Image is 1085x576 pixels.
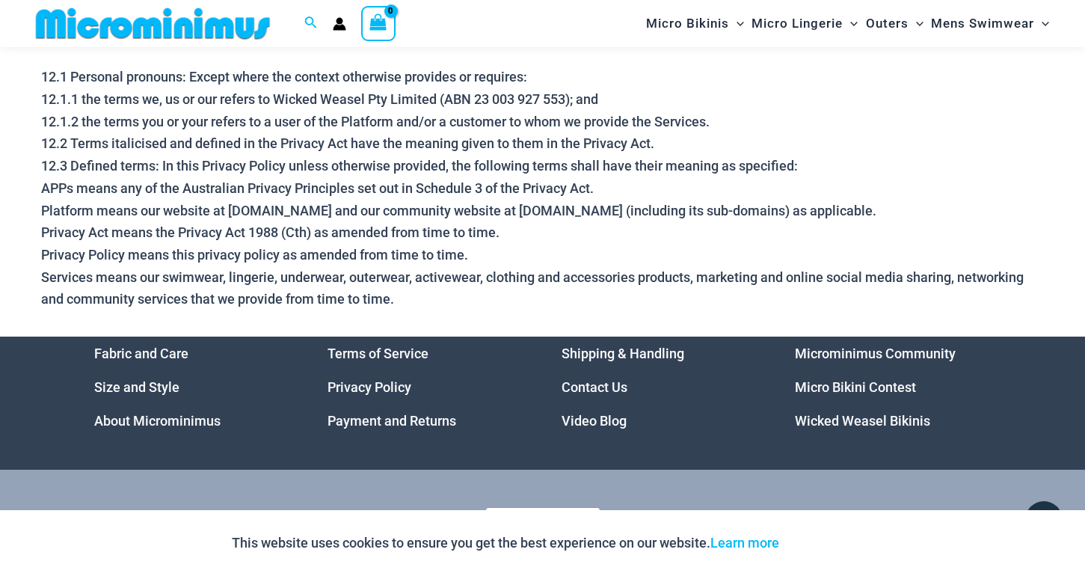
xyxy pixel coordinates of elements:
[304,14,318,33] a: Search icon link
[843,4,858,43] span: Menu Toggle
[94,346,188,361] a: Fabric and Care
[562,346,684,361] a: Shipping & Handling
[795,413,930,429] a: Wicked Weasel Bikinis
[751,4,843,43] span: Micro Lingerie
[710,535,779,551] a: Learn more
[909,4,923,43] span: Menu Toggle
[94,337,291,438] nav: Menu
[562,413,627,429] a: Video Blog
[862,4,927,43] a: OutersMenu ToggleMenu Toggle
[931,4,1034,43] span: Mens Swimwear
[94,413,221,429] a: About Microminimus
[30,7,276,40] img: MM SHOP LOGO FLAT
[640,2,1055,45] nav: Site Navigation
[795,337,992,438] nav: Menu
[1034,4,1049,43] span: Menu Toggle
[94,337,291,438] aside: Footer Widget 1
[795,379,916,395] a: Micro Bikini Contest
[562,337,758,438] nav: Menu
[562,379,627,395] a: Contact Us
[232,532,779,554] p: This website uses cookies to ensure you get the best experience on our website.
[795,337,992,438] aside: Footer Widget 4
[795,346,956,361] a: Microminimus Community
[729,4,744,43] span: Menu Toggle
[328,337,524,438] nav: Menu
[333,17,346,31] a: Account icon link
[646,4,729,43] span: Micro Bikinis
[562,337,758,438] aside: Footer Widget 3
[866,4,909,43] span: Outers
[642,4,748,43] a: Micro BikinisMenu ToggleMenu Toggle
[328,346,428,361] a: Terms of Service
[94,379,179,395] a: Size and Style
[361,6,396,40] a: View Shopping Cart, empty
[927,4,1053,43] a: Mens SwimwearMenu ToggleMenu Toggle
[328,379,411,395] a: Privacy Policy
[328,413,456,429] a: Payment and Returns
[790,525,854,561] button: Accept
[328,337,524,438] aside: Footer Widget 2
[748,4,861,43] a: Micro LingerieMenu ToggleMenu Toggle
[41,66,1044,310] p: 12.1 Personal pronouns: Except where the context otherwise provides or requires: 12.1.1 the terms...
